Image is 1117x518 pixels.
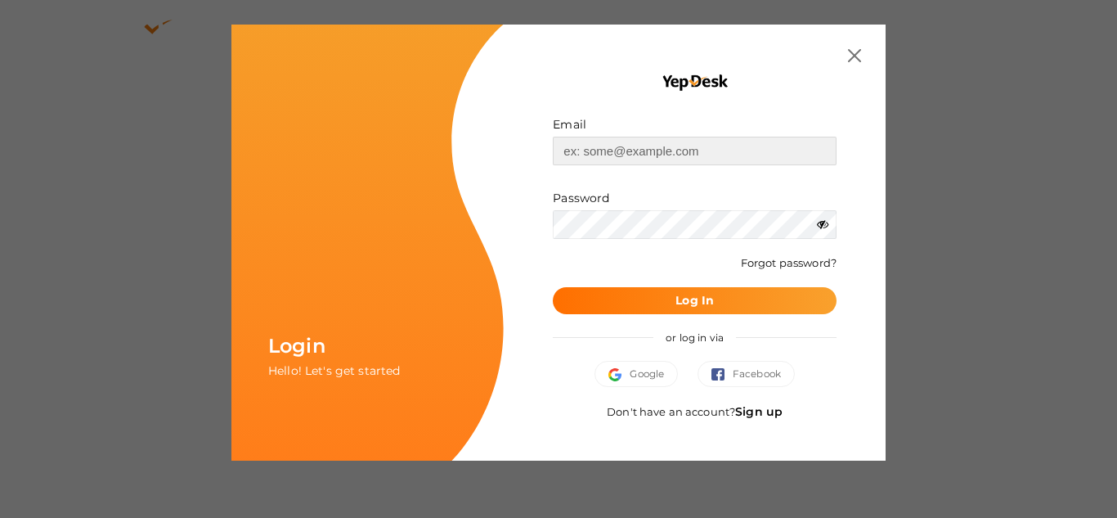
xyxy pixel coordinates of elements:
img: close.svg [848,49,861,62]
b: Log In [675,293,714,308]
img: google.svg [608,368,630,381]
input: ex: some@example.com [553,137,837,165]
button: Log In [553,287,837,314]
a: Forgot password? [741,256,837,269]
span: Don't have an account? [607,405,783,418]
label: Email [553,116,586,133]
span: Hello! Let's get started [268,363,400,378]
img: YEP_black_cropped.png [661,74,729,92]
button: Facebook [698,361,795,387]
span: Google [608,366,664,382]
button: Google [594,361,678,387]
img: facebook.svg [711,368,733,381]
span: or log in via [653,319,736,356]
span: Facebook [711,366,781,382]
a: Sign up [735,404,783,419]
label: Password [553,190,609,206]
span: Login [268,334,325,358]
